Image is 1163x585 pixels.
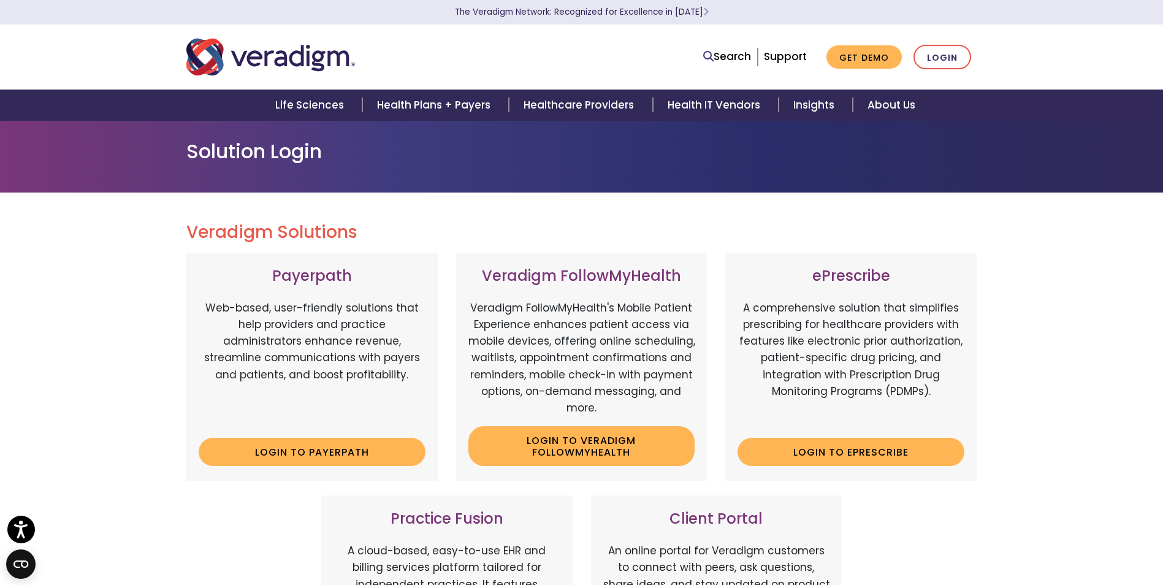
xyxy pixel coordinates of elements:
[468,426,695,466] a: Login to Veradigm FollowMyHealth
[738,438,964,466] a: Login to ePrescribe
[826,45,902,69] a: Get Demo
[468,267,695,285] h3: Veradigm FollowMyHealth
[738,300,964,429] p: A comprehensive solution that simplifies prescribing for healthcare providers with features like ...
[509,90,652,121] a: Healthcare Providers
[455,6,709,18] a: The Veradigm Network: Recognized for Excellence in [DATE]Learn More
[199,438,425,466] a: Login to Payerpath
[199,300,425,429] p: Web-based, user-friendly solutions that help providers and practice administrators enhance revenu...
[186,37,355,77] img: Veradigm logo
[261,90,362,121] a: Life Sciences
[6,549,36,579] button: Open CMP widget
[468,300,695,416] p: Veradigm FollowMyHealth's Mobile Patient Experience enhances patient access via mobile devices, o...
[199,267,425,285] h3: Payerpath
[186,140,977,163] h1: Solution Login
[913,45,971,70] a: Login
[653,90,779,121] a: Health IT Vendors
[928,497,1148,570] iframe: Drift Chat Widget
[186,222,977,243] h2: Veradigm Solutions
[334,510,560,528] h3: Practice Fusion
[703,48,751,65] a: Search
[764,49,807,64] a: Support
[853,90,930,121] a: About Us
[603,510,830,528] h3: Client Portal
[703,6,709,18] span: Learn More
[738,267,964,285] h3: ePrescribe
[362,90,509,121] a: Health Plans + Payers
[779,90,853,121] a: Insights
